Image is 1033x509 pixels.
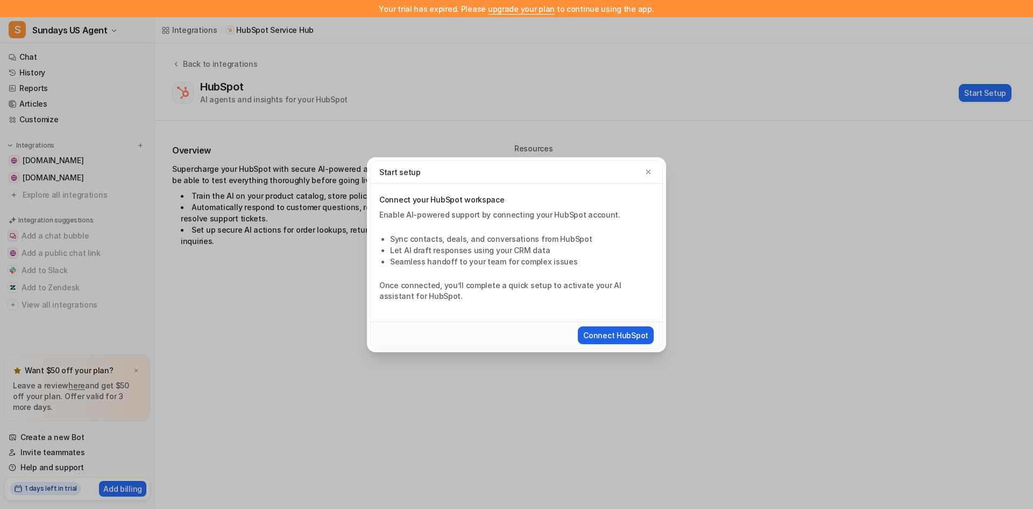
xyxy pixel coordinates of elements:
[379,210,654,220] p: Enable AI-powered support by connecting your HubSpot account.
[379,194,654,205] p: Connect your HubSpot workspace
[390,245,654,256] li: Let AI draft responses using your CRM data
[390,233,654,245] li: Sync contacts, deals, and conversations from HubSpot
[379,280,654,302] p: Once connected, you’ll complete a quick setup to activate your AI assistant for HubSpot.
[379,166,421,178] p: Start setup
[578,326,654,344] button: Connect HubSpot
[390,256,654,267] li: Seamless handoff to your team for complex issues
